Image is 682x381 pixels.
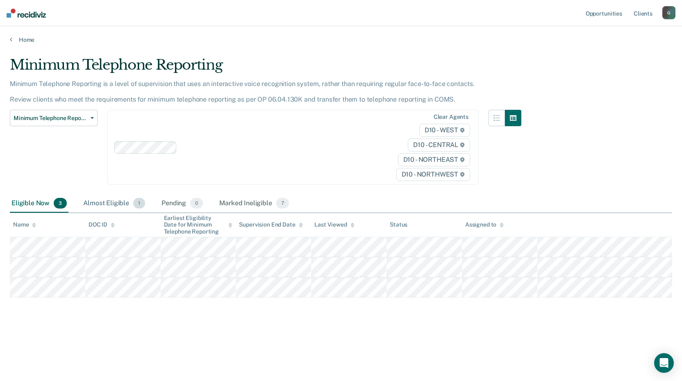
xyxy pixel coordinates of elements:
div: Status [390,221,407,228]
div: Eligible Now3 [10,195,68,213]
div: Earliest Eligibility Date for Minimum Telephone Reporting [164,215,233,235]
button: G [662,6,675,19]
span: 7 [276,198,289,209]
div: Minimum Telephone Reporting [10,57,521,80]
span: D10 - CENTRAL [408,138,470,152]
div: Name [13,221,36,228]
div: Marked Ineligible7 [218,195,291,213]
div: Clear agents [434,113,468,120]
div: Last Viewed [314,221,354,228]
div: Open Intercom Messenger [654,353,674,373]
button: Minimum Telephone Reporting [10,110,98,126]
div: Supervision End Date [239,221,302,228]
div: DOC ID [89,221,115,228]
span: 0 [190,198,203,209]
span: D10 - WEST [419,124,470,137]
div: Assigned to [465,221,504,228]
span: D10 - NORTHWEST [396,168,470,181]
a: Home [10,36,672,43]
p: Minimum Telephone Reporting is a level of supervision that uses an interactive voice recognition ... [10,80,475,103]
span: 1 [133,198,145,209]
span: 3 [54,198,67,209]
div: Pending0 [160,195,205,213]
span: D10 - NORTHEAST [398,153,470,166]
img: Recidiviz [7,9,46,18]
div: Almost Eligible1 [82,195,147,213]
span: Minimum Telephone Reporting [14,115,87,122]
